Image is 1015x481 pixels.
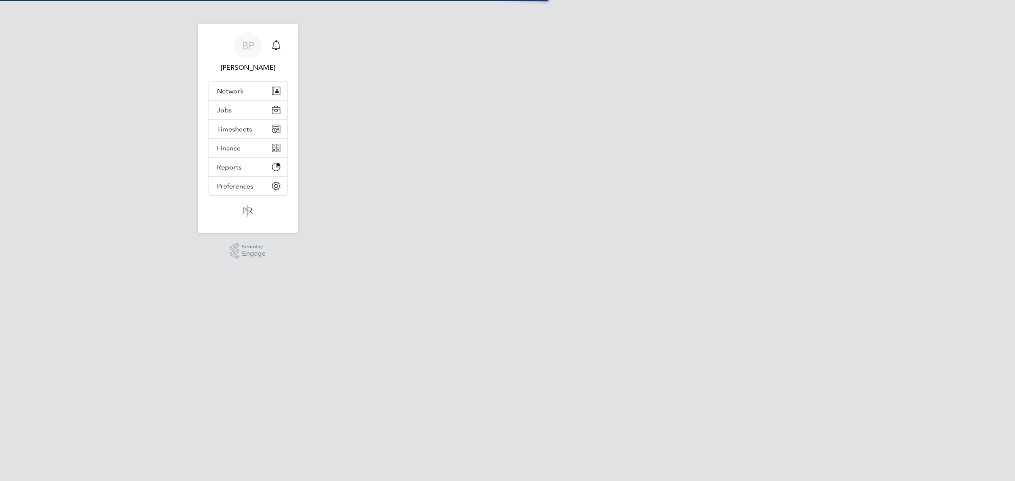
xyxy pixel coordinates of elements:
[217,182,253,190] span: Preferences
[242,243,266,250] span: Powered by
[217,125,252,133] span: Timesheets
[240,204,255,218] img: psrsolutions-logo-retina.png
[208,32,288,73] a: BP[PERSON_NAME]
[217,106,232,114] span: Jobs
[208,63,288,73] span: Ben Perkin
[217,163,241,171] span: Reports
[208,82,287,100] button: Network
[242,40,254,51] span: BP
[208,139,287,157] button: Finance
[208,204,288,218] a: Go to home page
[217,144,241,152] span: Finance
[230,243,266,259] a: Powered byEngage
[208,120,287,138] button: Timesheets
[198,24,298,233] nav: Main navigation
[208,177,287,195] button: Preferences
[242,250,266,257] span: Engage
[217,87,244,95] span: Network
[208,101,287,119] button: Jobs
[208,158,287,176] button: Reports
